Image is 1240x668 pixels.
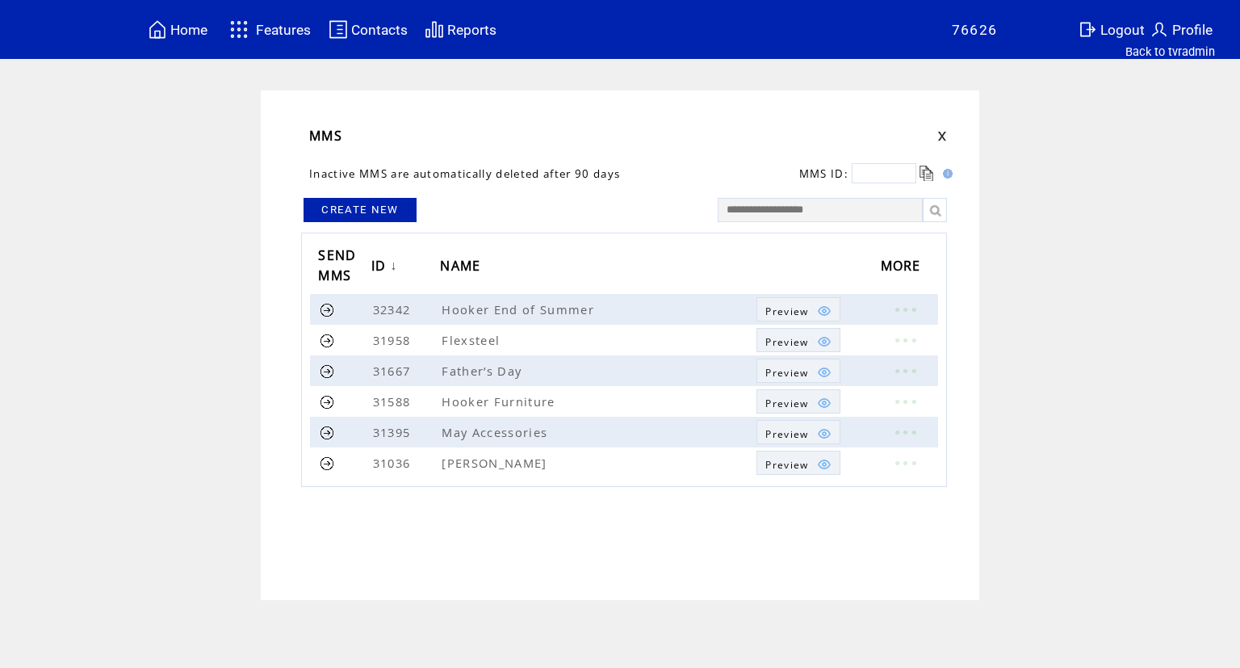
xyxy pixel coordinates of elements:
[371,253,391,283] span: ID
[817,304,832,318] img: eye.png
[756,328,840,352] a: Preview
[756,389,840,414] a: Preview
[1150,19,1169,40] img: profile.svg
[351,22,408,38] span: Contacts
[756,297,840,321] a: Preview
[447,22,496,38] span: Reports
[170,22,207,38] span: Home
[440,252,488,282] a: NAME
[373,393,415,410] span: 31588
[765,427,808,441] span: Show MMS preview
[326,17,410,42] a: Contacts
[329,19,348,40] img: contacts.svg
[817,365,832,380] img: eye.png
[817,334,832,349] img: eye.png
[765,335,808,349] span: Show MMS preview
[309,166,620,181] span: Inactive MMS are automatically deleted after 90 days
[756,359,840,383] a: Preview
[442,332,504,348] span: Flexsteel
[309,127,342,145] span: MMS
[1075,17,1147,42] a: Logout
[442,363,526,379] span: Father’s Day
[765,366,808,380] span: Show MMS preview
[817,396,832,410] img: eye.png
[373,332,415,348] span: 31958
[225,16,253,43] img: features.svg
[1100,22,1145,38] span: Logout
[442,393,559,410] span: Hooker Furniture
[799,166,848,181] span: MMS ID:
[765,397,808,410] span: Show MMS preview
[425,19,444,40] img: chart.svg
[373,455,415,471] span: 31036
[318,242,356,292] span: SEND MMS
[440,253,484,283] span: NAME
[1078,19,1097,40] img: exit.svg
[371,252,402,282] a: ID↓
[756,420,840,444] a: Preview
[373,301,415,317] span: 32342
[422,17,499,42] a: Reports
[373,424,415,440] span: 31395
[442,301,598,317] span: Hooker End of Summer
[304,198,417,222] a: CREATE NEW
[881,253,925,283] span: MORE
[765,458,808,472] span: Show MMS preview
[765,305,808,318] span: Show MMS preview
[952,22,998,38] span: 76626
[223,14,314,45] a: Features
[373,363,415,379] span: 31667
[1147,17,1215,42] a: Profile
[756,451,840,475] a: Preview
[817,426,832,441] img: eye.png
[1125,44,1215,59] a: Back to tvradmin
[148,19,167,40] img: home.svg
[145,17,210,42] a: Home
[1172,22,1213,38] span: Profile
[256,22,311,38] span: Features
[442,424,551,440] span: May Accessories
[938,169,953,179] img: help.gif
[442,455,551,471] span: [PERSON_NAME]
[817,457,832,472] img: eye.png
